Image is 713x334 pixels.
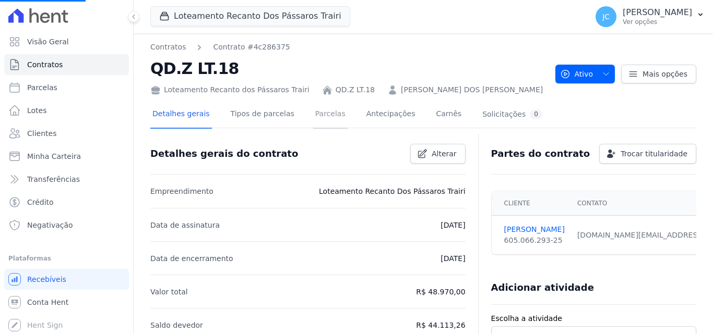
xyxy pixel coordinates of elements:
[599,144,696,164] a: Trocar titularidade
[319,185,466,197] p: Loteamento Recanto Dos Pássaros Trairi
[150,42,290,53] nav: Breadcrumb
[491,281,594,294] h3: Adicionar atividade
[623,7,692,18] p: [PERSON_NAME]
[150,147,298,160] h3: Detalhes gerais do contrato
[504,235,565,246] div: 605.066.293-25
[336,84,375,95] a: QD.Z LT.18
[8,252,125,265] div: Plataformas
[416,319,465,331] p: R$ 44.113,26
[27,297,68,307] span: Conta Hent
[401,84,543,95] a: [PERSON_NAME] DOS [PERSON_NAME]
[150,42,186,53] a: Contratos
[150,252,233,265] p: Data de encerramento
[150,101,212,129] a: Detalhes gerais
[4,192,129,213] a: Crédito
[27,105,47,116] span: Lotes
[4,292,129,313] a: Conta Hent
[150,6,350,26] button: Loteamento Recanto Dos Pássaros Trairi
[150,219,220,231] p: Data de assinatura
[441,219,465,231] p: [DATE]
[4,269,129,290] a: Recebíveis
[27,197,54,207] span: Crédito
[27,174,80,184] span: Transferências
[150,286,188,298] p: Valor total
[623,18,692,26] p: Ver opções
[560,65,593,83] span: Ativo
[150,84,310,95] div: Loteamento Recanto dos Pássaros Trairi
[491,313,696,324] label: Escolha a atividade
[313,101,348,129] a: Parcelas
[643,69,687,79] span: Mais opções
[4,100,129,121] a: Lotes
[555,65,615,83] button: Ativo
[621,149,687,159] span: Trocar titularidade
[4,54,129,75] a: Contratos
[4,146,129,167] a: Minha Carteira
[27,82,57,93] span: Parcelas
[410,144,466,164] a: Alterar
[602,13,610,20] span: JC
[621,65,696,83] a: Mais opções
[4,123,129,144] a: Clientes
[213,42,290,53] a: Contrato #4c286375
[4,169,129,190] a: Transferências
[150,42,547,53] nav: Breadcrumb
[27,274,66,284] span: Recebíveis
[150,57,547,80] h2: QD.Z LT.18
[27,59,63,70] span: Contratos
[27,220,73,230] span: Negativação
[4,77,129,98] a: Parcelas
[4,215,129,236] a: Negativação
[587,2,713,31] button: JC [PERSON_NAME] Ver opções
[492,191,571,216] th: Cliente
[504,224,565,235] a: [PERSON_NAME]
[4,31,129,52] a: Visão Geral
[480,101,544,129] a: Solicitações0
[150,185,213,197] p: Empreendimento
[530,109,542,119] div: 0
[27,36,69,47] span: Visão Geral
[27,151,81,162] span: Minha Carteira
[416,286,465,298] p: R$ 48.970,00
[432,149,457,159] span: Alterar
[364,101,418,129] a: Antecipações
[441,252,465,265] p: [DATE]
[491,147,590,160] h3: Partes do contrato
[482,109,542,119] div: Solicitações
[27,128,56,139] span: Clientes
[229,101,296,129] a: Tipos de parcelas
[150,319,203,331] p: Saldo devedor
[434,101,464,129] a: Carnês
